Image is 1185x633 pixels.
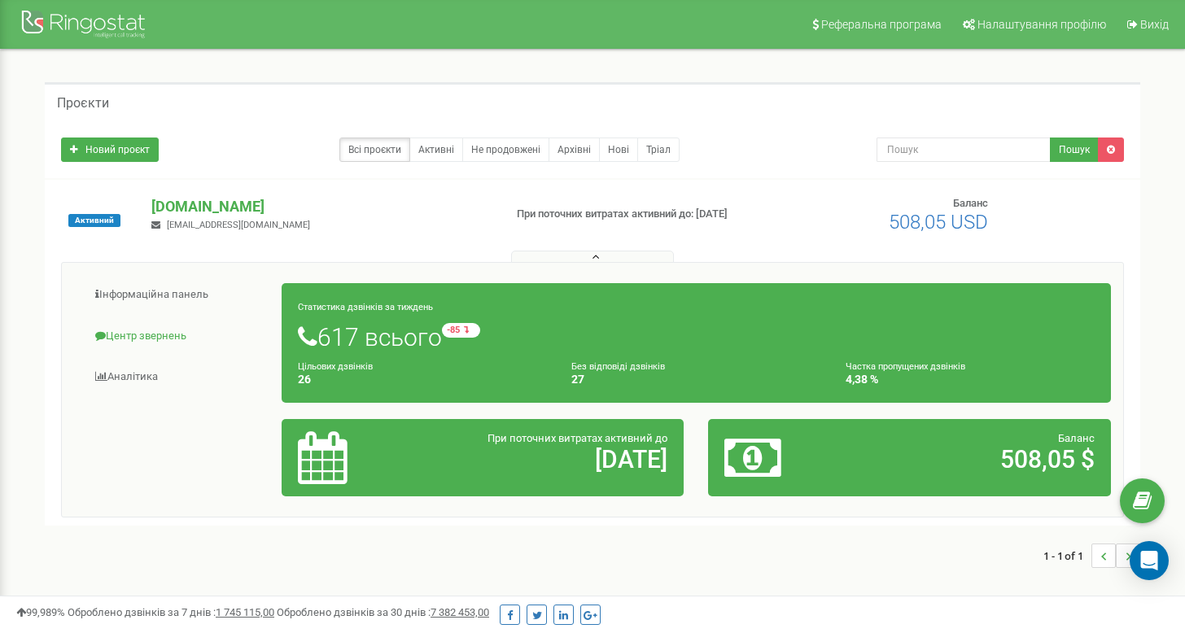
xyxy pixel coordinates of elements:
[74,357,282,397] a: Аналiтика
[431,606,489,618] u: 7 382 453,00
[856,446,1095,473] h2: 508,05 $
[571,361,665,372] small: Без відповіді дзвінків
[1043,544,1091,568] span: 1 - 1 of 1
[167,220,310,230] span: [EMAIL_ADDRESS][DOMAIN_NAME]
[442,323,480,338] small: -85
[462,138,549,162] a: Не продовжені
[68,214,120,227] span: Активний
[68,606,274,618] span: Оброблено дзвінків за 7 днів :
[429,446,667,473] h2: [DATE]
[74,316,282,356] a: Центр звернень
[57,96,109,111] h5: Проєкти
[298,373,547,386] h4: 26
[151,196,489,217] p: [DOMAIN_NAME]
[488,432,667,444] span: При поточних витратах активний до
[277,606,489,618] span: Оброблено дзвінків за 30 днів :
[846,361,965,372] small: Частка пропущених дзвінків
[821,18,942,31] span: Реферальна програма
[298,361,373,372] small: Цільових дзвінків
[977,18,1106,31] span: Налаштування профілю
[1140,18,1169,31] span: Вихід
[637,138,680,162] a: Тріал
[1050,138,1099,162] button: Пошук
[1058,432,1095,444] span: Баланс
[517,207,764,222] p: При поточних витратах активний до: [DATE]
[16,606,65,618] span: 99,989%
[571,373,820,386] h4: 27
[298,323,1095,351] h1: 617 всього
[409,138,463,162] a: Активні
[599,138,638,162] a: Нові
[216,606,274,618] u: 1 745 115,00
[1043,527,1140,584] nav: ...
[877,138,1051,162] input: Пошук
[846,373,1095,386] h4: 4,38 %
[889,211,988,234] span: 508,05 USD
[61,138,159,162] a: Новий проєкт
[549,138,600,162] a: Архівні
[953,197,988,209] span: Баланс
[1130,541,1169,580] div: Open Intercom Messenger
[298,302,433,312] small: Статистика дзвінків за тиждень
[74,275,282,315] a: Інформаційна панель
[339,138,410,162] a: Всі проєкти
